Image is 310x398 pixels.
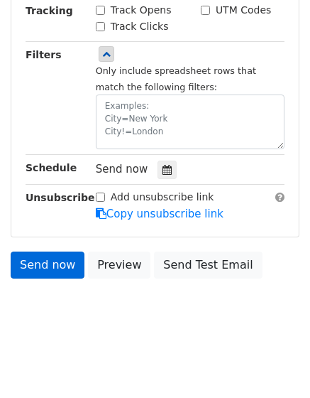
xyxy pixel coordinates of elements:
label: Add unsubscribe link [111,190,214,205]
label: UTM Codes [216,3,271,18]
strong: Unsubscribe [26,192,95,203]
span: Send now [96,163,148,176]
small: Only include spreadsheet rows that match the following filters: [96,65,256,92]
label: Track Opens [111,3,172,18]
strong: Filters [26,49,62,60]
a: Send now [11,252,84,279]
a: Copy unsubscribe link [96,208,223,220]
strong: Tracking [26,5,73,16]
iframe: Chat Widget [239,330,310,398]
strong: Schedule [26,162,77,173]
a: Preview [88,252,150,279]
a: Send Test Email [154,252,262,279]
label: Track Clicks [111,19,169,34]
